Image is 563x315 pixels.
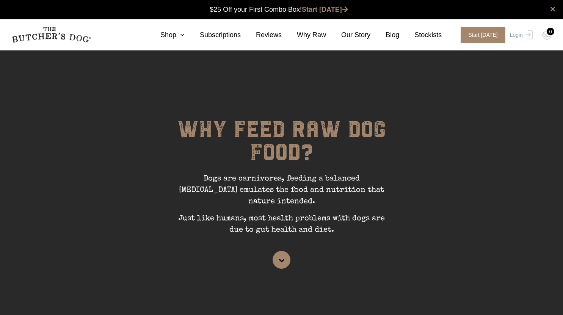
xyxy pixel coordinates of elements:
span: Start [DATE] [461,27,505,43]
a: close [550,5,555,14]
a: Stockists [399,30,442,40]
a: Subscriptions [185,30,241,40]
a: Blog [370,30,399,40]
p: Dogs are carnivores, feeding a balanced [MEDICAL_DATA] emulates the food and nutrition that natur... [168,173,395,213]
a: Shop [145,30,185,40]
a: Start [DATE] [302,6,348,13]
img: TBD_Cart-Empty.png [542,30,552,40]
a: Login [508,27,533,43]
h1: WHY FEED RAW DOG FOOD? [168,118,395,173]
a: Reviews [241,30,282,40]
p: Just like humans, most health problems with dogs are due to gut health and diet. [168,213,395,241]
div: 0 [547,28,554,35]
a: Why Raw [282,30,326,40]
a: Start [DATE] [453,27,508,43]
a: Our Story [326,30,370,40]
